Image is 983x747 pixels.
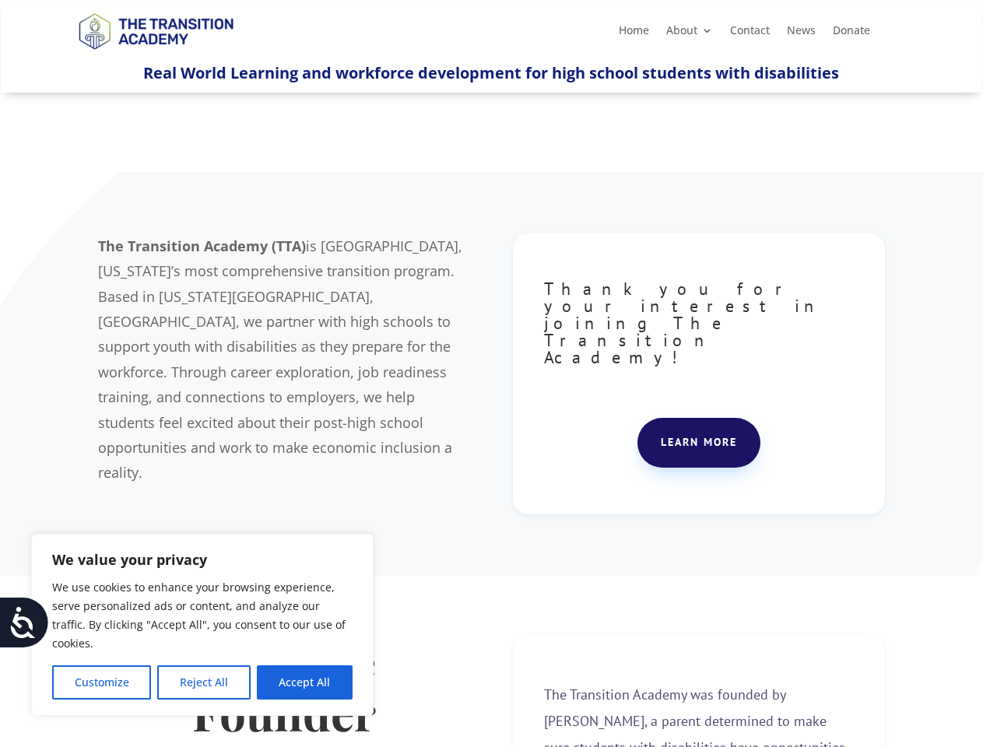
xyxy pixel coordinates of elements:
span: Real World Learning and workforce development for high school students with disabilities [143,62,839,83]
a: About [666,25,713,42]
b: The Transition Academy (TTA) [98,237,306,255]
button: Accept All [257,665,353,700]
button: Customize [52,665,151,700]
button: Reject All [157,665,250,700]
img: TTA Brand_TTA Primary Logo_Horizontal_Light BG [72,3,240,58]
a: Donate [833,25,870,42]
a: Learn more [637,418,760,468]
p: We use cookies to enhance your browsing experience, serve personalized ads or content, and analyz... [52,578,353,653]
a: Home [619,25,649,42]
span: Thank you for your interest in joining The Transition Academy! [544,278,826,368]
a: Contact [730,25,770,42]
a: Logo-Noticias [72,47,240,61]
p: We value your privacy [52,550,353,569]
a: News [787,25,816,42]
